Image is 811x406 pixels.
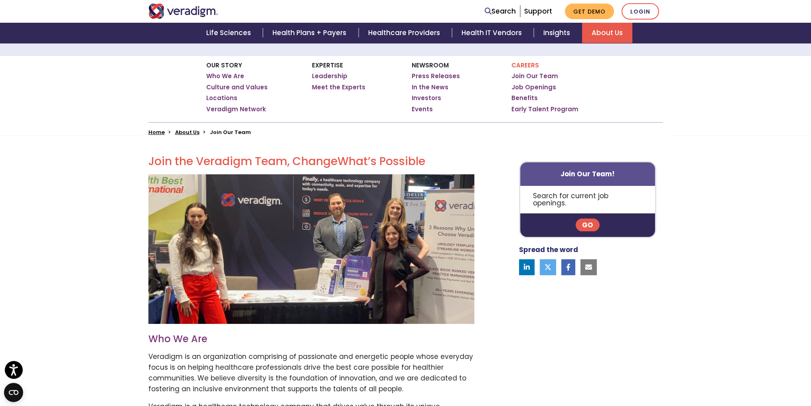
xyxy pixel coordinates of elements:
a: Culture and Values [206,83,268,91]
a: Health Plans + Payers [263,23,358,43]
a: Early Talent Program [511,105,578,113]
strong: Spread the word [519,245,578,254]
button: Open CMP widget [4,383,23,402]
a: Events [412,105,433,113]
a: Locations [206,94,237,102]
span: What’s Possible [337,154,425,169]
a: Join Our Team [511,72,558,80]
a: Healthcare Providers [359,23,452,43]
a: Life Sciences [197,23,263,43]
a: About Us [582,23,632,43]
a: Login [622,3,659,20]
a: Investors [412,94,441,102]
h2: Join the Veradigm Team, Change [148,155,474,168]
a: Go [576,219,600,231]
a: Press Releases [412,72,460,80]
a: About Us [175,128,199,136]
a: Insights [534,23,582,43]
a: Health IT Vendors [452,23,534,43]
a: In the News [412,83,448,91]
a: Benefits [511,94,538,102]
a: Home [148,128,165,136]
a: Support [524,6,552,16]
img: Veradigm logo [148,4,218,19]
a: Search [485,6,516,17]
a: Get Demo [565,4,614,19]
a: Meet the Experts [312,83,365,91]
h3: Who We Are [148,333,474,345]
a: Job Openings [511,83,556,91]
p: Search for current job openings. [520,186,655,213]
p: Veradigm is an organization comprising of passionate and energetic people whose everyday focus is... [148,351,474,395]
a: Veradigm Network [206,105,266,113]
a: Leadership [312,72,347,80]
strong: Join Our Team! [560,169,615,179]
a: Who We Are [206,72,244,80]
